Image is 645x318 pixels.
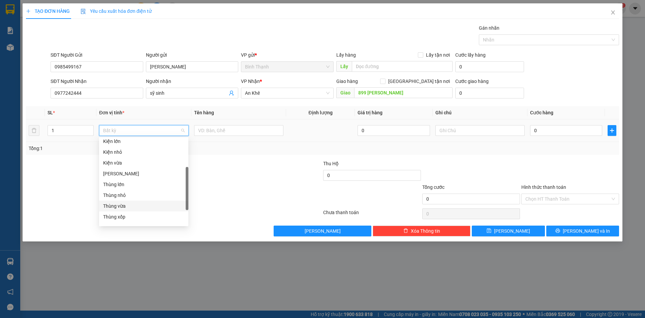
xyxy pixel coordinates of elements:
span: [GEOGRAPHIC_DATA] tận nơi [386,78,453,85]
div: Kiện vừa [103,159,184,167]
div: Kiện vừa [99,157,188,168]
span: [PERSON_NAME] [305,227,341,235]
div: Thùng lớn [99,179,188,190]
button: printer[PERSON_NAME] và In [546,226,619,236]
label: Cước lấy hàng [455,52,486,58]
span: Bất kỳ [103,125,184,136]
div: Thùng xốp [103,213,184,221]
span: Yêu cầu xuất hóa đơn điện tử [81,8,152,14]
input: VD: Bàn, Ghế [194,125,283,136]
div: SĐT Người Gửi [51,51,143,59]
span: user-add [229,90,234,96]
div: Túi [103,224,184,231]
button: save[PERSON_NAME] [472,226,545,236]
div: Thùng lớn [103,181,184,188]
div: Kiện lớn [99,136,188,147]
button: delete [29,125,39,136]
span: Xóa Thông tin [411,227,440,235]
span: TẠO ĐƠN HÀNG [26,8,70,14]
div: [PERSON_NAME] [103,170,184,177]
span: Tổng cước [422,184,444,190]
span: plus [26,9,31,13]
div: Người nhận [146,78,238,85]
div: Túi [99,222,188,233]
div: Thùng vừa [99,201,188,211]
label: Gán nhãn [479,25,499,31]
span: SL [48,110,53,115]
span: plus [608,128,616,133]
span: Lấy tận nơi [423,51,453,59]
span: Định lượng [309,110,333,115]
div: Kiện nhỏ [103,148,184,156]
img: icon [81,9,86,14]
div: Tổng: 1 [29,145,249,152]
span: VP Nhận [241,79,260,84]
span: [PERSON_NAME] và In [563,227,610,235]
div: Món [99,168,188,179]
span: Bình Thạnh [245,62,329,72]
div: VP gửi [241,51,333,59]
div: Thùng nhỏ [103,192,184,199]
div: Kiện nhỏ [99,147,188,157]
div: Thùng vừa [103,202,184,210]
span: Tên hàng [194,110,214,115]
div: Người gửi [146,51,238,59]
span: Cước hàng [530,110,553,115]
input: Cước giao hàng [455,88,524,98]
span: delete [403,228,408,234]
span: Lấy hàng [336,52,356,58]
label: Cước giao hàng [455,79,489,84]
span: Giao [336,87,354,98]
span: save [487,228,491,234]
input: Dọc đường [354,87,453,98]
input: Ghi Chú [435,125,525,136]
button: deleteXóa Thông tin [373,226,470,236]
label: Hình thức thanh toán [521,184,566,190]
div: Thùng xốp [99,211,188,222]
div: Thùng nhỏ [99,190,188,201]
div: Chưa thanh toán [322,209,422,221]
input: Cước lấy hàng [455,61,524,72]
span: An Khê [245,88,329,98]
button: [PERSON_NAME] [274,226,371,236]
input: Dọc đường [352,61,453,72]
button: plus [608,125,616,136]
span: Lấy [336,61,352,72]
input: 0 [358,125,430,136]
span: [PERSON_NAME] [494,227,530,235]
th: Ghi chú [433,106,527,119]
span: Giá trị hàng [358,110,382,115]
div: Kiện lớn [103,138,184,145]
button: Close [604,3,622,22]
span: close [610,10,616,15]
span: Thu Hộ [323,161,339,166]
span: printer [555,228,560,234]
span: Giao hàng [336,79,358,84]
span: Đơn vị tính [99,110,124,115]
div: SĐT Người Nhận [51,78,143,85]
